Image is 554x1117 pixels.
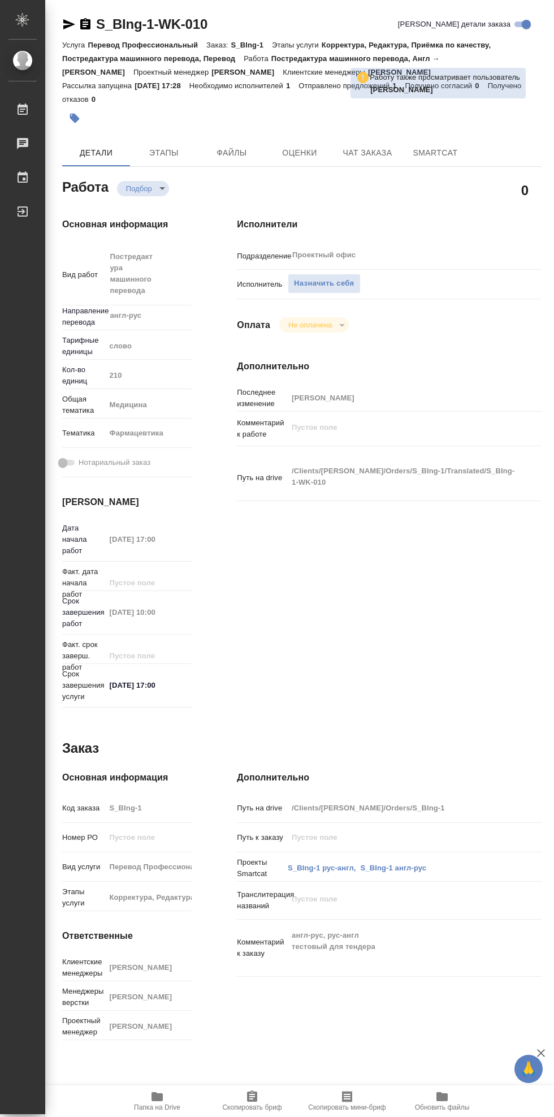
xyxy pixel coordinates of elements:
span: Скопировать бриф [222,1103,282,1111]
p: Менеджеры верстки [62,986,105,1008]
input: Пустое поле [105,889,192,905]
p: Комментарий к работе [237,417,288,440]
h2: 0 [521,180,529,200]
input: Пустое поле [105,367,192,383]
span: Файлы [205,146,259,160]
a: S_BIng-1 англ-рус [361,864,427,872]
h4: [PERSON_NAME] [62,495,192,509]
input: Пустое поле [288,390,516,406]
p: 0 [92,95,104,103]
span: SmartCat [408,146,462,160]
p: Направление перевода [62,305,105,328]
h4: Оплата [237,318,270,332]
p: Кол-во единиц [62,364,105,387]
p: Заказ: [206,41,231,49]
h4: Основная информация [62,218,192,231]
input: Пустое поле [105,648,192,664]
p: Срок завершения услуги [62,669,105,702]
p: Отправлено предложений [298,81,392,90]
input: Пустое поле [288,829,516,846]
button: Обновить файлы [395,1085,490,1117]
p: Этапы услуги [272,41,322,49]
button: Добавить тэг [62,106,87,131]
div: Подбор [279,317,349,333]
p: Необходимо исполнителей [189,81,286,90]
p: Срок завершения работ [62,596,105,629]
textarea: англ-рус, рус-англ тестовый для тендера [288,926,516,968]
p: Проекты Smartcat [237,857,288,879]
span: Оценки [272,146,327,160]
span: [PERSON_NAME] детали заказа [398,19,510,30]
h4: Ответственные [62,929,192,943]
p: Услуга [62,41,88,49]
p: Работа [244,54,271,63]
input: Пустое поле [105,575,192,591]
p: 1 [286,81,298,90]
a: S_BIng-1-WK-010 [96,16,207,32]
p: Подразделение [237,251,288,262]
div: слово [105,337,207,356]
button: Скопировать ссылку [79,18,92,31]
p: Вид работ [62,269,105,281]
p: Код заказа [62,803,105,814]
p: Клиентские менеджеры [62,956,105,979]
div: Подбор [117,181,169,196]
button: Скопировать мини-бриф [300,1085,395,1117]
h2: Заказ [62,739,99,757]
input: Пустое поле [288,800,516,816]
button: Скопировать бриф [205,1085,300,1117]
p: Вид услуги [62,861,105,873]
button: Скопировать ссылку для ЯМессенджера [62,18,76,31]
span: 🙏 [519,1057,538,1081]
p: [PERSON_NAME] [211,68,283,76]
span: Детали [69,146,123,160]
p: Проектный менеджер [133,68,211,76]
textarea: /Clients/[PERSON_NAME]/Orders/S_BIng-1/Translated/S_BIng-1-WK-010 [288,462,516,492]
input: ✎ Введи что-нибудь [105,677,192,693]
input: Пустое поле [105,531,192,547]
p: Путь на drive [237,803,288,814]
span: Нотариальный заказ [79,457,150,468]
button: Не оплачена [285,320,335,330]
input: Пустое поле [105,989,192,1005]
div: Фармацевтика [105,424,207,443]
span: Этапы [137,146,191,160]
span: Обновить файлы [415,1103,470,1111]
input: Пустое поле [105,859,192,875]
button: Подбор [123,184,155,193]
p: Исполнитель [237,279,288,290]
p: Рассылка запущена [62,81,135,90]
p: Перевод Профессиональный [88,41,206,49]
span: Скопировать мини-бриф [308,1103,386,1111]
input: Пустое поле [105,959,192,976]
p: Комментарий к заказу [237,937,288,959]
p: Тарифные единицы [62,335,105,357]
p: Факт. срок заверш. работ [62,639,105,673]
input: Пустое поле [105,1018,192,1034]
p: Проектный менеджер [62,1015,105,1038]
span: Папка на Drive [134,1103,180,1111]
b: [PERSON_NAME] [370,85,433,94]
p: Факт. дата начала работ [62,566,105,600]
h2: Работа [62,176,109,196]
h4: Основная информация [62,771,192,784]
p: [DATE] 17:28 [135,81,189,90]
p: Транслитерация названий [237,889,288,912]
h4: Исполнители [237,218,542,231]
p: Последнее изменение [237,387,288,409]
p: Сергеева Анастасия [370,84,520,96]
p: Путь к заказу [237,832,288,843]
p: Тематика [62,428,105,439]
span: Чат заказа [340,146,395,160]
span: Назначить себя [294,277,354,290]
p: Номер РО [62,832,105,843]
p: Клиентские менеджеры [283,68,368,76]
p: S_BIng-1 [231,41,272,49]
a: S_BIng-1 рус-англ, [288,864,356,872]
button: Назначить себя [288,274,360,294]
input: Пустое поле [105,829,192,846]
p: Этапы услуги [62,886,105,909]
h4: Дополнительно [237,771,542,784]
p: Путь на drive [237,472,288,484]
button: 🙏 [514,1055,543,1083]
